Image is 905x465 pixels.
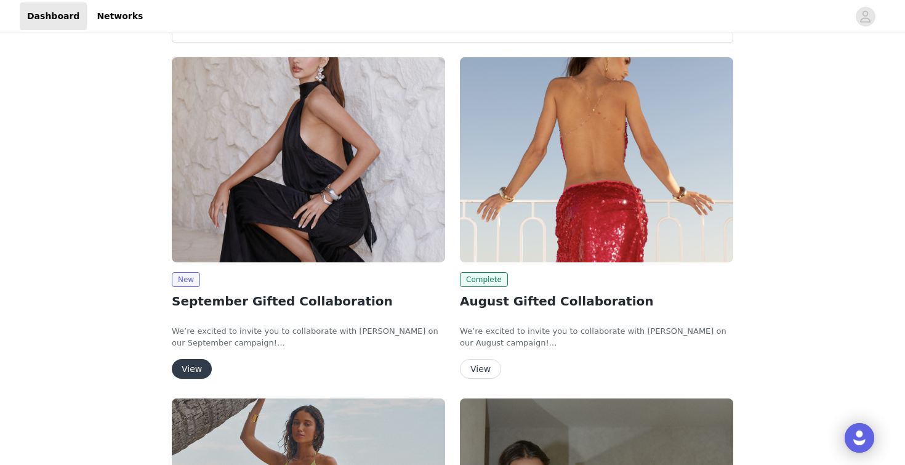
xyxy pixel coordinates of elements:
a: View [460,365,501,374]
span: New [172,272,200,287]
button: View [460,359,501,379]
div: Open Intercom Messenger [845,423,874,453]
a: Networks [89,2,150,30]
a: Dashboard [20,2,87,30]
p: We’re excited to invite you to collaborate with [PERSON_NAME] on our August campaign! [460,325,733,349]
img: Peppermayo EU [172,57,445,262]
span: Complete [460,272,508,287]
img: Peppermayo EU [460,57,733,262]
h2: September Gifted Collaboration [172,292,445,310]
p: We’re excited to invite you to collaborate with [PERSON_NAME] on our September campaign! [172,325,445,349]
button: View [172,359,212,379]
h2: August Gifted Collaboration [460,292,733,310]
div: avatar [859,7,871,26]
a: View [172,365,212,374]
